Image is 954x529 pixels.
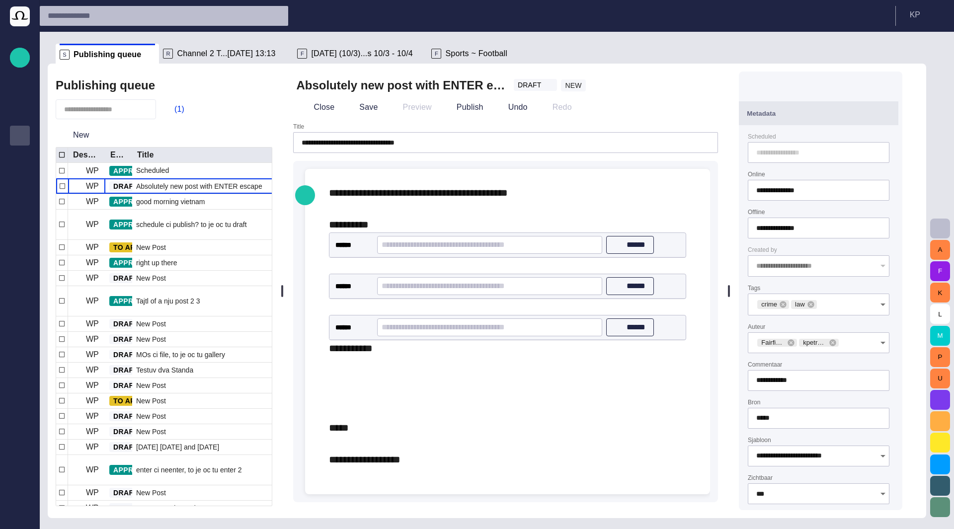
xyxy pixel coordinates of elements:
span: Fairfield ([PERSON_NAME]) [757,338,789,348]
p: WP [86,395,99,407]
p: WP [86,241,99,253]
span: [PERSON_NAME]'s media (playout) [14,229,26,241]
button: APPROVED [109,296,174,306]
div: Publishing queue [10,126,30,146]
span: New Post [136,396,166,406]
p: WP [86,257,99,269]
span: law [791,300,809,309]
button: DRAFT [109,181,158,191]
label: Title [293,123,304,131]
span: Scheduled [136,165,169,175]
div: Octopus [10,344,30,364]
p: WP [86,295,99,307]
p: WP [86,219,99,230]
label: Auteur [748,322,765,331]
span: schedule ci publish? to je oc tu draft [136,220,247,229]
p: [URL][DOMAIN_NAME] [14,308,26,318]
button: TO APPROVE [109,242,180,252]
span: Metadata [747,110,776,117]
div: FSports ~ Football [427,44,525,64]
div: SPublishing queue [56,44,159,64]
p: WP [86,165,99,177]
button: L [930,304,950,324]
span: Publishing queue [14,130,26,142]
span: Publishing queue KKK [14,150,26,161]
button: Publish [439,98,487,116]
span: [DATE] (10/3)...s 10/3 - 10/4 [311,49,412,59]
span: Story folders [14,110,26,122]
button: DRAFT [109,380,158,390]
button: APPROVED [109,166,174,176]
button: DRAFT [109,442,158,452]
p: WP [86,410,99,422]
button: K [930,283,950,302]
p: Administration [14,189,26,199]
span: New Post [136,488,166,498]
p: WP [86,426,99,438]
button: (1) [160,100,189,118]
button: Metadata [739,101,898,125]
span: kpetrak ([PERSON_NAME]) [799,338,831,348]
button: Open [876,336,890,350]
button: New [56,126,107,144]
span: AI Assistant [14,328,26,340]
p: Media-test with filter [14,209,26,219]
button: DRAFT [109,488,158,498]
label: Bron [748,398,760,406]
p: Rundowns [14,90,26,100]
p: S [60,50,70,60]
button: DRAFT [109,427,158,437]
button: APPROVED [109,220,174,229]
button: Close [296,98,338,116]
p: F [431,49,441,59]
div: crime [757,300,789,309]
div: [URL][DOMAIN_NAME] [10,304,30,324]
div: kpetrak ([PERSON_NAME]) [799,339,839,347]
p: WP [86,318,99,330]
img: Octopus News Room [10,6,30,26]
p: WP [86,333,99,345]
span: right up there [136,258,177,268]
button: APPROVED [109,197,174,207]
span: Sports ~ Football [445,49,507,59]
p: Media [14,169,26,179]
span: Channel 2 T...[DATE] 13:13 [177,49,275,59]
button: P [930,347,950,367]
button: DRAFT [109,350,158,360]
span: Social Media [14,269,26,281]
button: APPROVED [109,465,174,475]
p: AI Assistant [14,328,26,338]
span: Media-test with filter [14,209,26,221]
span: NEW [565,80,581,90]
p: Story folders [14,110,26,120]
span: enter ci neenter, to je oc tu enter 2 [136,465,241,475]
p: My OctopusX [14,249,26,259]
div: Media-test with filter [10,205,30,225]
span: New Post [136,427,166,437]
label: Tags [748,284,760,292]
p: WP [86,196,99,208]
span: [URL][DOMAIN_NAME] [14,308,26,320]
p: WP [86,487,99,499]
span: Absolutely new post with ENTER escape [136,181,262,191]
span: Publishing queue [74,50,141,60]
div: AI Assistant [10,324,30,344]
p: Octopus [14,348,26,358]
span: MOs ci file, to je oc tu gallery [136,350,225,360]
p: WP [86,349,99,361]
div: Editorial status [110,150,124,160]
span: DRAFT [518,80,542,90]
span: New Post [136,411,166,421]
span: good morning vietnam [136,197,205,207]
h2: Publishing queue [56,78,155,92]
h2: Absolutely new post with ENTER escape [296,77,505,93]
button: Save [342,98,381,116]
span: New Post [136,273,166,283]
p: WP [86,464,99,476]
label: Offline [748,208,765,217]
p: WP [86,180,99,192]
p: Editorial Admin [14,289,26,299]
p: WP [86,272,99,284]
button: DRAFT [109,334,158,344]
button: Open [876,487,890,501]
